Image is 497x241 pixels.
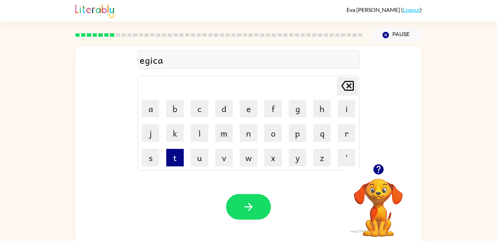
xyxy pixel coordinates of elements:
button: f [264,100,282,117]
button: k [166,124,184,142]
button: g [289,100,306,117]
button: l [191,124,208,142]
button: j [142,124,159,142]
button: u [191,149,208,166]
button: c [191,100,208,117]
button: i [338,100,355,117]
button: e [240,100,257,117]
button: d [215,100,233,117]
button: x [264,149,282,166]
button: v [215,149,233,166]
button: b [166,100,184,117]
button: h [313,100,331,117]
button: m [215,124,233,142]
button: z [313,149,331,166]
button: o [264,124,282,142]
span: Eva [PERSON_NAME] [346,6,401,13]
button: ' [338,149,355,166]
button: w [240,149,257,166]
video: Your browser must support playing .mp4 files to use Literably. Please try using another browser. [343,168,413,238]
button: p [289,124,306,142]
button: Pause [371,27,422,43]
button: n [240,124,257,142]
img: Literably [75,3,114,18]
button: s [142,149,159,166]
div: ( ) [346,6,422,13]
button: q [313,124,331,142]
div: egica [140,53,357,67]
button: t [166,149,184,166]
button: a [142,100,159,117]
button: r [338,124,355,142]
button: y [289,149,306,166]
a: Logout [403,6,420,13]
